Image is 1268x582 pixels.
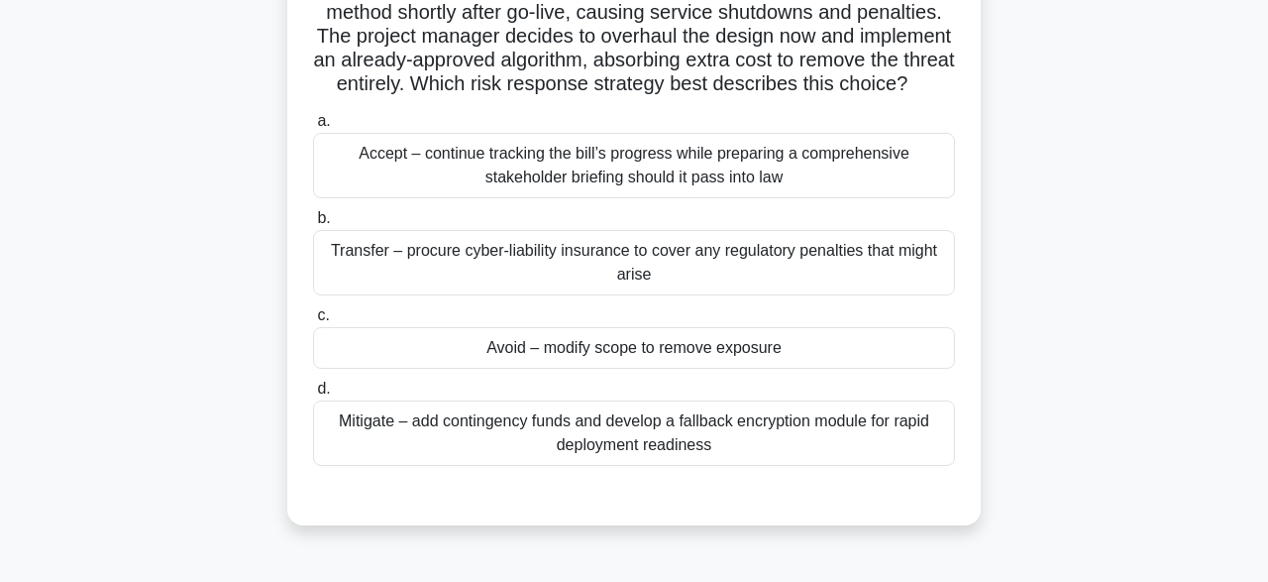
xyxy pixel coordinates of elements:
div: Transfer – procure cyber-liability insurance to cover any regulatory penalties that might arise [313,230,955,295]
span: b. [317,209,330,226]
span: a. [317,112,330,129]
span: c. [317,306,329,323]
div: Accept – continue tracking the bill’s progress while preparing a comprehensive stakeholder briefi... [313,133,955,198]
div: Avoid – modify scope to remove exposure [313,327,955,369]
div: Mitigate – add contingency funds and develop a fallback encryption module for rapid deployment re... [313,401,955,466]
span: d. [317,380,330,397]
